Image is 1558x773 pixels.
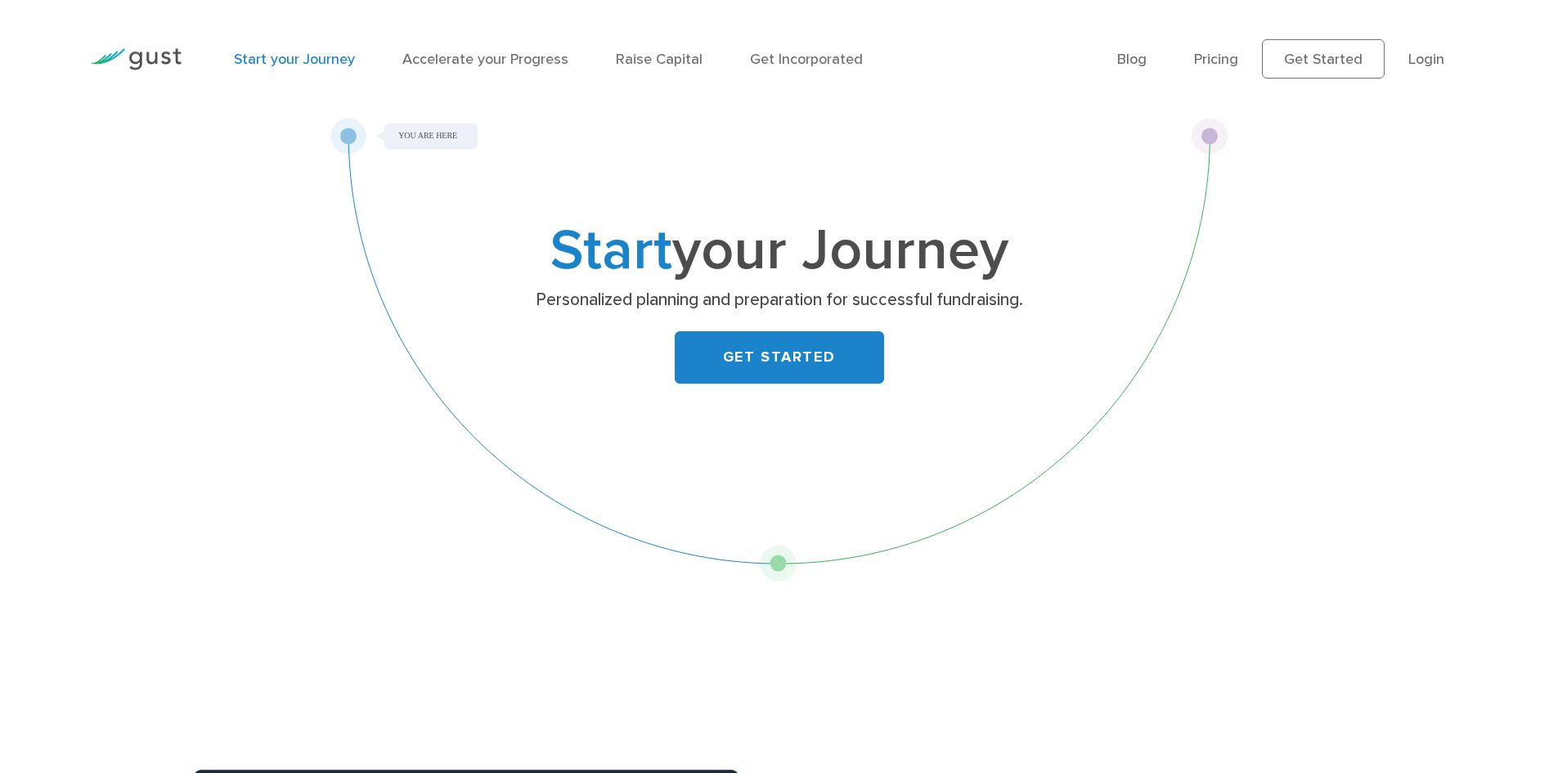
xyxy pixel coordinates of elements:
a: Login [1408,51,1444,68]
a: GET STARTED [675,331,884,384]
img: Gust Logo [90,48,182,70]
a: Get Incorporated [750,51,863,68]
span: Start [550,216,672,285]
a: Raise Capital [616,51,703,68]
a: Pricing [1194,51,1238,68]
a: Blog [1117,51,1147,68]
a: Accelerate your Progress [402,51,568,68]
h1: your Journey [456,225,1102,277]
a: Start your Journey [234,51,355,68]
p: Personalized planning and preparation for successful fundraising. [462,289,1096,312]
a: Get Started [1262,39,1385,79]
